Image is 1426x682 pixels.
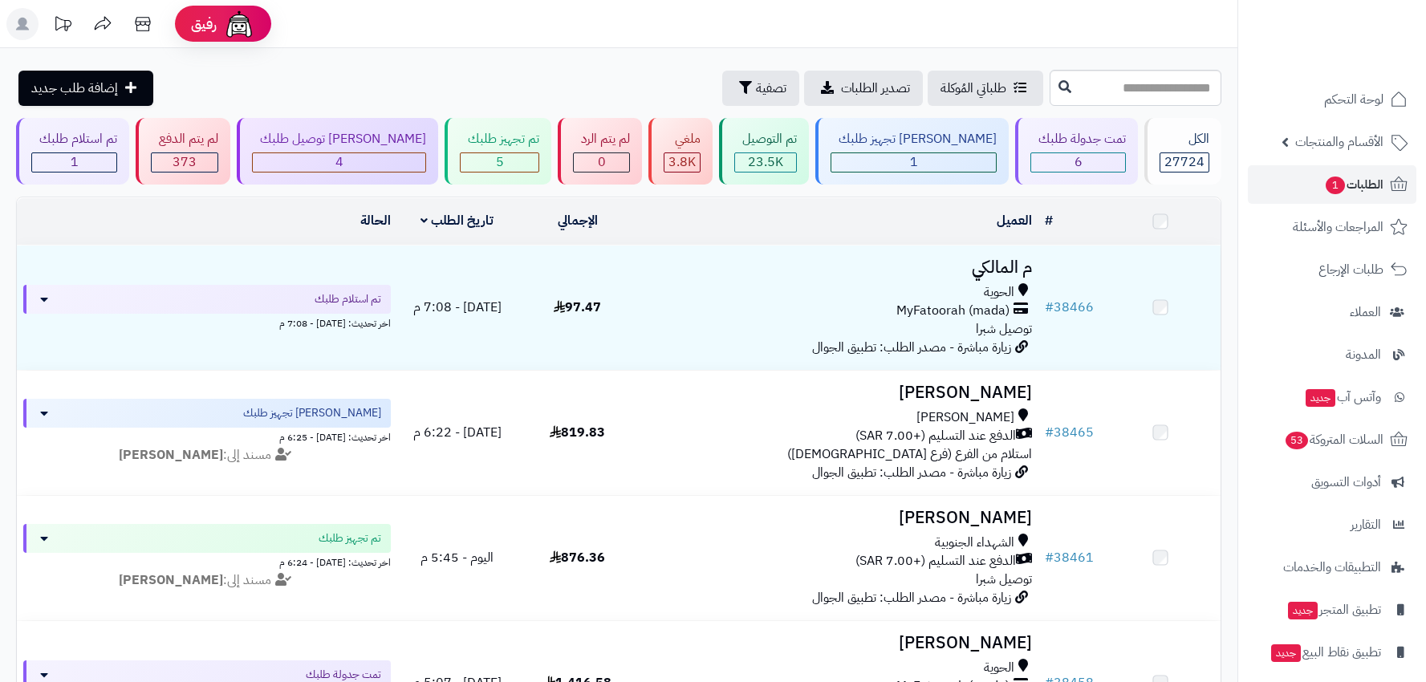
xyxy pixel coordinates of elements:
[1075,152,1083,172] span: 6
[119,570,223,590] strong: [PERSON_NAME]
[13,118,132,185] a: تم استلام طلبك 1
[1030,130,1126,148] div: تمت جدولة طلبك
[935,534,1014,552] span: الشهداء الجنوبية
[916,408,1014,427] span: [PERSON_NAME]
[1248,633,1416,672] a: تطبيق نقاط البيعجديد
[1248,591,1416,629] a: تطبيق المتجرجديد
[1248,293,1416,331] a: العملاء
[997,211,1032,230] a: العميل
[11,446,403,465] div: مسند إلى:
[1164,152,1205,172] span: 27724
[1288,602,1318,619] span: جديد
[18,71,153,106] a: إضافة طلب جديد
[1346,343,1381,366] span: المدونة
[841,79,910,98] span: تصدير الطلبات
[31,130,117,148] div: تم استلام طلبك
[461,153,538,172] div: 5
[664,153,700,172] div: 3840
[550,423,605,442] span: 819.83
[119,445,223,465] strong: [PERSON_NAME]
[420,548,494,567] span: اليوم - 5:45 م
[315,291,381,307] span: تم استلام طلبك
[910,152,918,172] span: 1
[360,211,391,230] a: الحالة
[812,588,1011,607] span: زيارة مباشرة - مصدر الطلب: تطبيق الجوال
[855,427,1016,445] span: الدفع عند التسليم (+7.00 SAR)
[555,118,645,185] a: لم يتم الرد 0
[11,571,403,590] div: مسند إلى:
[735,153,796,172] div: 23494
[574,153,629,172] div: 0
[1295,131,1383,153] span: الأقسام والمنتجات
[1248,208,1416,246] a: المراجعات والأسئلة
[1248,463,1416,501] a: أدوات التسويق
[1350,301,1381,323] span: العملاء
[1031,153,1125,172] div: 6
[1270,641,1381,664] span: تطبيق نقاط البيع
[1045,548,1094,567] a: #38461
[984,659,1014,677] span: الحوية
[441,118,555,185] a: تم تجهيز طلبك 5
[756,79,786,98] span: تصفية
[558,211,598,230] a: الإجمالي
[173,152,197,172] span: 373
[831,130,997,148] div: [PERSON_NAME] تجهيز طلبك
[941,79,1006,98] span: طلباتي المُوكلة
[496,152,504,172] span: 5
[413,423,502,442] span: [DATE] - 6:22 م
[722,71,799,106] button: تصفية
[664,130,701,148] div: ملغي
[1284,428,1383,451] span: السلات المتروكة
[598,152,606,172] span: 0
[1045,298,1054,317] span: #
[734,130,797,148] div: تم التوصيل
[554,298,601,317] span: 97.47
[1045,211,1053,230] a: #
[573,130,630,148] div: لم يتم الرد
[32,153,116,172] div: 1
[191,14,217,34] span: رفيق
[1324,88,1383,111] span: لوحة التحكم
[335,152,343,172] span: 4
[1248,378,1416,416] a: وآتس آبجديد
[812,463,1011,482] span: زيارة مباشرة - مصدر الطلب: تطبيق الجوال
[831,153,996,172] div: 1
[1271,644,1301,662] span: جديد
[1248,80,1416,119] a: لوحة التحكم
[645,118,716,185] a: ملغي 3.8K
[253,153,425,172] div: 4
[1286,599,1381,621] span: تطبيق المتجر
[928,71,1043,106] a: طلباتي المُوكلة
[1248,250,1416,289] a: طلبات الإرجاع
[1160,130,1209,148] div: الكل
[319,530,381,546] span: تم تجهيز طلبك
[71,152,79,172] span: 1
[152,153,217,172] div: 373
[420,211,494,230] a: تاريخ الطلب
[234,118,441,185] a: [PERSON_NAME] توصيل طلبك 4
[1141,118,1225,185] a: الكل27724
[1318,258,1383,281] span: طلبات الإرجاع
[23,314,391,331] div: اخر تحديث: [DATE] - 7:08 م
[644,634,1033,652] h3: [PERSON_NAME]
[896,302,1010,320] span: MyFatoorah (mada)
[984,283,1014,302] span: الحوية
[460,130,539,148] div: تم تجهيز طلبك
[1248,420,1416,459] a: السلات المتروكة53
[132,118,234,185] a: لم يتم الدفع 373
[1311,471,1381,493] span: أدوات التسويق
[976,570,1032,589] span: توصيل شبرا
[812,118,1012,185] a: [PERSON_NAME] تجهيز طلبك 1
[1248,548,1416,587] a: التطبيقات والخدمات
[1045,423,1094,442] a: #38465
[644,509,1033,527] h3: [PERSON_NAME]
[716,118,812,185] a: تم التوصيل 23.5K
[252,130,426,148] div: [PERSON_NAME] توصيل طلبك
[1045,548,1054,567] span: #
[804,71,923,106] a: تصدير الطلبات
[151,130,218,148] div: لم يتم الدفع
[1324,173,1383,196] span: الطلبات
[413,298,502,317] span: [DATE] - 7:08 م
[1326,177,1345,194] span: 1
[1248,505,1416,544] a: التقارير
